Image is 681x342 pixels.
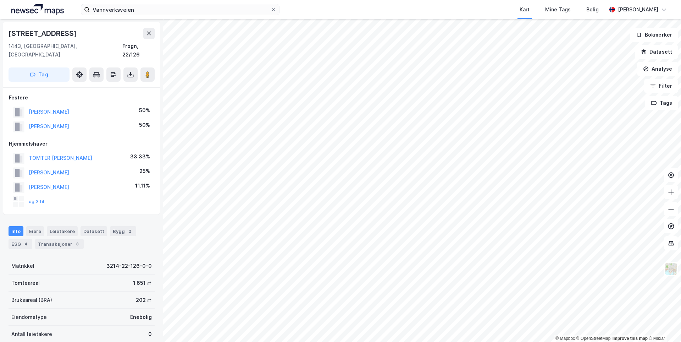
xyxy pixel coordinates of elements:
[637,62,678,76] button: Analyse
[630,28,678,42] button: Bokmerker
[664,262,678,276] img: Z
[130,313,152,321] div: Enebolig
[90,4,271,15] input: Søk på adresse, matrikkel, gårdeiere, leietakere eller personer
[618,5,658,14] div: [PERSON_NAME]
[9,140,154,148] div: Hjemmelshaver
[122,42,155,59] div: Frogn, 22/126
[11,296,52,304] div: Bruksareal (BRA)
[9,93,154,102] div: Festere
[148,330,152,338] div: 0
[26,226,44,236] div: Eiere
[35,239,84,249] div: Transaksjoner
[9,226,23,236] div: Info
[545,5,571,14] div: Mine Tags
[135,181,150,190] div: 11.11%
[646,308,681,342] div: Kontrollprogram for chat
[22,240,29,248] div: 4
[9,42,122,59] div: 1443, [GEOGRAPHIC_DATA], [GEOGRAPHIC_DATA]
[11,262,34,270] div: Matrikkel
[555,336,575,341] a: Mapbox
[576,336,611,341] a: OpenStreetMap
[110,226,136,236] div: Bygg
[139,167,150,175] div: 25%
[520,5,530,14] div: Kart
[9,239,32,249] div: ESG
[613,336,648,341] a: Improve this map
[644,79,678,93] button: Filter
[47,226,78,236] div: Leietakere
[11,279,40,287] div: Tomteareal
[645,96,678,110] button: Tags
[136,296,152,304] div: 202 ㎡
[74,240,81,248] div: 8
[139,121,150,129] div: 50%
[106,262,152,270] div: 3214-22-126-0-0
[9,28,78,39] div: [STREET_ADDRESS]
[11,4,64,15] img: logo.a4113a55bc3d86da70a041830d287a7e.svg
[646,308,681,342] iframe: Chat Widget
[130,152,150,161] div: 33.33%
[133,279,152,287] div: 1 651 ㎡
[11,313,47,321] div: Eiendomstype
[9,67,70,82] button: Tag
[635,45,678,59] button: Datasett
[126,228,133,235] div: 2
[81,226,107,236] div: Datasett
[11,330,52,338] div: Antall leietakere
[586,5,599,14] div: Bolig
[139,106,150,115] div: 50%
